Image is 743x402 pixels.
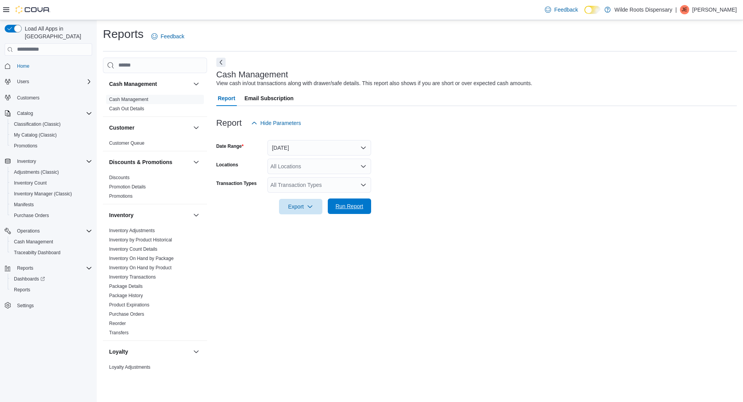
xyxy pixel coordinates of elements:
[11,141,92,151] span: Promotions
[11,248,92,257] span: Traceabilty Dashboard
[103,26,144,42] h1: Reports
[11,285,92,294] span: Reports
[15,6,50,14] img: Cova
[109,348,190,356] button: Loyalty
[14,250,60,256] span: Traceabilty Dashboard
[109,80,190,88] button: Cash Management
[14,212,49,219] span: Purchase Orders
[8,167,95,178] button: Adjustments (Classic)
[109,97,148,102] a: Cash Management
[8,284,95,295] button: Reports
[279,199,322,214] button: Export
[11,141,41,151] a: Promotions
[216,143,244,149] label: Date Range
[11,189,92,198] span: Inventory Manager (Classic)
[109,124,190,132] button: Customer
[14,157,39,166] button: Inventory
[2,76,95,87] button: Users
[17,79,29,85] span: Users
[109,184,146,190] span: Promotion Details
[109,265,171,271] span: Inventory On Hand by Product
[11,248,63,257] a: Traceabilty Dashboard
[109,106,144,112] span: Cash Out Details
[109,158,172,166] h3: Discounts & Promotions
[675,5,677,14] p: |
[11,211,52,220] a: Purchase Orders
[192,79,201,89] button: Cash Management
[17,265,33,271] span: Reports
[103,226,207,340] div: Inventory
[109,140,144,146] a: Customer Queue
[14,121,61,127] span: Classification (Classic)
[14,263,36,273] button: Reports
[192,123,201,132] button: Customer
[11,200,92,209] span: Manifests
[109,158,190,166] button: Discounts & Promotions
[109,80,157,88] h3: Cash Management
[109,106,144,111] a: Cash Out Details
[109,265,171,270] a: Inventory On Hand by Product
[109,228,155,234] span: Inventory Adjustments
[109,96,148,103] span: Cash Management
[2,263,95,274] button: Reports
[109,330,128,335] a: Transfers
[109,237,172,243] span: Inventory by Product Historical
[17,228,40,234] span: Operations
[218,91,235,106] span: Report
[192,210,201,220] button: Inventory
[14,61,92,71] span: Home
[336,202,363,210] span: Run Report
[14,109,92,118] span: Catalog
[328,198,371,214] button: Run Report
[109,211,190,219] button: Inventory
[109,302,149,308] a: Product Expirations
[103,139,207,151] div: Customer
[109,320,126,327] span: Reorder
[11,274,48,284] a: Dashboards
[267,140,371,156] button: [DATE]
[11,200,37,209] a: Manifests
[680,5,689,14] div: Joe Ennis
[109,364,151,370] span: Loyalty Adjustments
[11,274,92,284] span: Dashboards
[109,193,133,199] span: Promotions
[284,199,318,214] span: Export
[109,246,158,252] span: Inventory Count Details
[216,118,242,128] h3: Report
[14,226,92,236] span: Operations
[692,5,737,14] p: [PERSON_NAME]
[11,189,75,198] a: Inventory Manager (Classic)
[216,70,288,79] h3: Cash Management
[8,119,95,130] button: Classification (Classic)
[109,283,143,289] span: Package Details
[542,2,581,17] a: Feedback
[109,293,143,298] a: Package History
[11,237,56,246] a: Cash Management
[216,58,226,67] button: Next
[17,158,36,164] span: Inventory
[8,188,95,199] button: Inventory Manager (Classic)
[360,182,366,188] button: Open list of options
[14,157,92,166] span: Inventory
[109,311,144,317] span: Purchase Orders
[11,178,50,188] a: Inventory Count
[14,77,92,86] span: Users
[11,237,92,246] span: Cash Management
[11,168,92,177] span: Adjustments (Classic)
[615,5,672,14] p: Wilde Roots Dispensary
[11,120,92,129] span: Classification (Classic)
[2,92,95,103] button: Customers
[14,239,53,245] span: Cash Management
[161,33,184,40] span: Feedback
[14,263,92,273] span: Reports
[109,274,156,280] a: Inventory Transactions
[17,110,33,116] span: Catalog
[8,274,95,284] a: Dashboards
[11,120,64,129] a: Classification (Classic)
[14,93,43,103] a: Customers
[17,63,29,69] span: Home
[5,57,92,331] nav: Complex example
[2,226,95,236] button: Operations
[8,140,95,151] button: Promotions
